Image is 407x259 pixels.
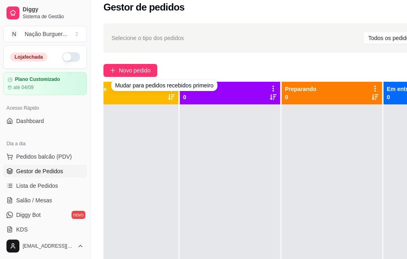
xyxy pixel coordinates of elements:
span: Sistema de Gestão [23,13,84,20]
a: KDS [3,223,87,236]
span: N [10,30,18,38]
span: Diggy [23,6,84,13]
a: DiggySistema de Gestão [3,3,87,23]
span: plus [110,68,116,73]
span: Lista de Pedidos [16,182,58,190]
span: Gestor de Pedidos [16,167,63,175]
span: KDS [16,225,28,234]
p: 0 [285,93,316,101]
div: Loja fechada [10,53,47,62]
h2: Gestor de pedidos [103,1,185,14]
a: Gestor de Pedidos [3,165,87,178]
a: Dashboard [3,115,87,127]
span: Selecione o tipo dos pedidos [112,34,184,42]
button: Alterar Status [62,52,80,62]
a: Salão / Mesas [3,194,87,207]
a: Lista de Pedidos [3,179,87,192]
div: Mudar para pedidos recebidos primeiro [111,80,218,91]
div: Dia a dia [3,137,87,150]
p: 0 [183,93,200,101]
button: Pedidos balcão (PDV) [3,150,87,163]
div: Acesso Rápido [3,102,87,115]
button: [EMAIL_ADDRESS][DOMAIN_NAME] [3,236,87,256]
button: Novo pedido [103,64,157,77]
a: Plano Customizadoaté 04/09 [3,72,87,95]
article: até 04/09 [13,84,34,91]
span: [EMAIL_ADDRESS][DOMAIN_NAME] [23,243,74,249]
span: Dashboard [16,117,44,125]
span: Pedidos balcão (PDV) [16,153,72,161]
p: Preparando [285,85,316,93]
a: Diggy Botnovo [3,208,87,221]
span: Novo pedido [119,66,151,75]
article: Plano Customizado [15,76,60,83]
span: Diggy Bot [16,211,41,219]
button: Select a team [3,26,87,42]
span: Salão / Mesas [16,196,52,204]
div: Nação Burguer ... [25,30,67,38]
